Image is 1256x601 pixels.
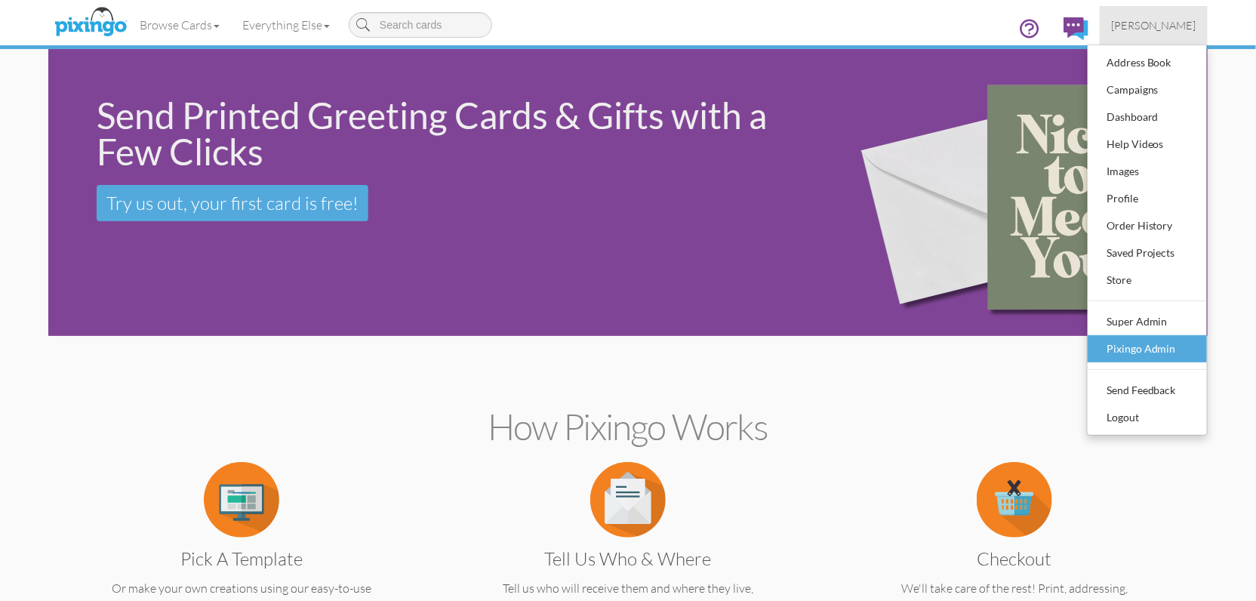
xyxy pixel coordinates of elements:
[75,407,1181,447] h2: How Pixingo works
[1064,17,1088,40] img: comments.svg
[106,192,359,214] span: Try us out, your first card is free!
[1103,379,1192,402] div: Send Feedback
[977,462,1052,538] img: item.alt
[349,12,492,38] input: Search cards
[1088,308,1207,335] a: Super Admin
[1103,242,1192,264] div: Saved Projects
[1088,335,1207,362] a: Pixingo Admin
[1088,103,1207,131] a: Dashboard
[204,462,279,538] img: item.alt
[51,4,131,42] img: pixingo logo
[1088,158,1207,185] a: Images
[1103,269,1192,291] div: Store
[1088,212,1207,239] a: Order History
[1088,131,1207,158] a: Help Videos
[1103,406,1192,429] div: Logout
[1088,404,1207,431] a: Logout
[1103,133,1192,156] div: Help Videos
[1103,160,1192,183] div: Images
[1088,377,1207,404] a: Send Feedback
[1088,49,1207,76] a: Address Book
[1088,185,1207,212] a: Profile
[1103,310,1192,333] div: Super Admin
[128,6,231,44] a: Browse Cards
[97,185,368,221] a: Try us out, your first card is free!
[1088,267,1207,294] a: Store
[1088,239,1207,267] a: Saved Projects
[1103,79,1192,101] div: Campaigns
[590,462,666,538] img: item.alt
[1103,51,1192,74] div: Address Book
[1111,19,1196,32] span: [PERSON_NAME]
[97,97,809,170] div: Send Printed Greeting Cards & Gifts with a Few Clicks
[1103,337,1192,360] div: Pixingo Admin
[1103,214,1192,237] div: Order History
[1103,106,1192,128] div: Dashboard
[1100,6,1208,45] a: [PERSON_NAME]
[1103,187,1192,210] div: Profile
[231,6,341,44] a: Everything Else
[862,549,1167,569] h3: Checkout
[1088,76,1207,103] a: Campaigns
[89,549,394,569] h3: Pick a Template
[476,549,780,569] h3: Tell us Who & Where
[833,28,1198,358] img: 15b0954d-2d2f-43ee-8fdb-3167eb028af9.png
